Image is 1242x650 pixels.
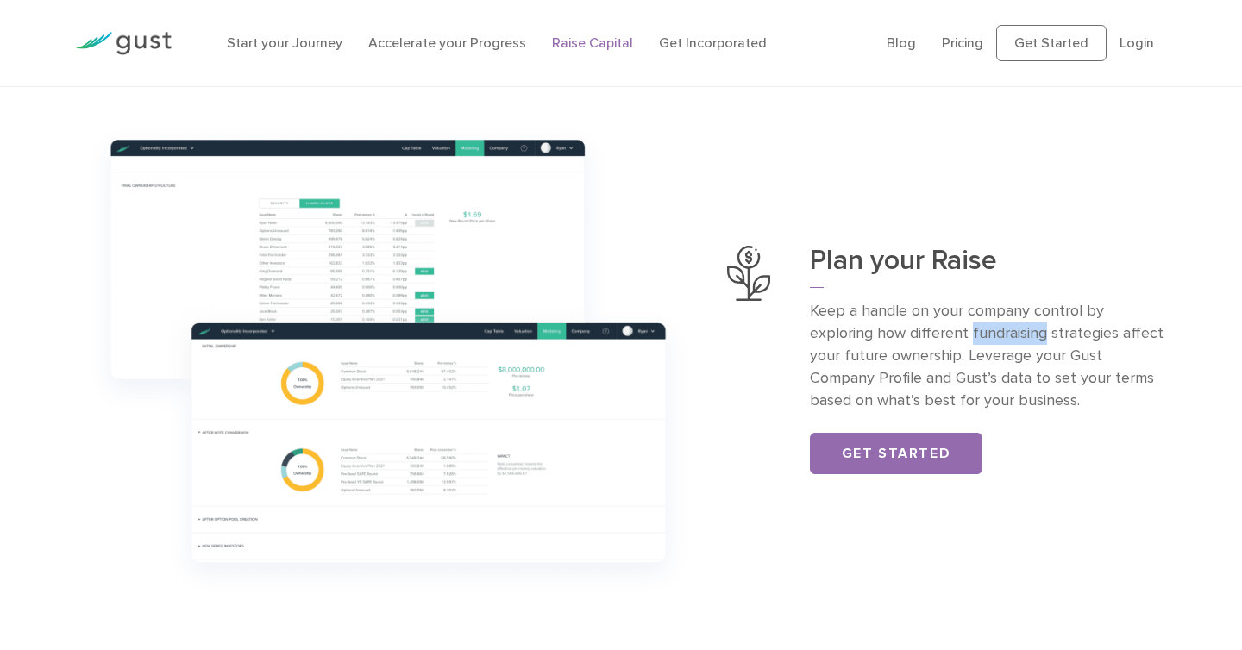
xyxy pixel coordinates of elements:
a: Login [1120,34,1154,51]
a: Start your Journey [227,34,342,51]
img: Group 1146 [75,113,701,607]
a: Raise Capital [552,34,633,51]
a: Accelerate your Progress [368,34,526,51]
a: Get Incorporated [659,34,767,51]
img: Plan Your Raise [727,246,770,300]
a: Blog [887,34,916,51]
img: Gust Logo [75,32,172,55]
h3: Plan your Raise [810,246,1167,288]
a: Pricing [942,34,983,51]
a: Get Started [810,433,982,474]
p: Keep a handle on your company control by exploring how different fundraising strategies affect yo... [810,300,1167,412]
a: Get Started [996,25,1107,61]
